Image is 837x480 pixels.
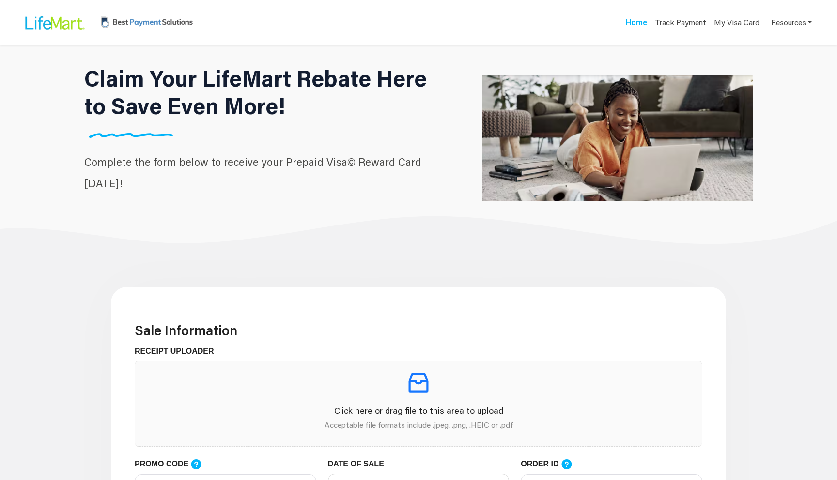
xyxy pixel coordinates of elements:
[771,13,812,32] a: Resources
[98,6,195,39] img: BPS Logo
[655,17,706,31] a: Track Payment
[521,458,582,470] label: ORDER ID
[482,26,753,251] img: LifeMart Hero
[714,13,759,32] a: My Visa Card
[135,458,211,470] label: PROMO CODE
[143,404,694,417] p: Click here or drag file to this area to upload
[135,361,702,446] span: inboxClick here or drag file to this area to uploadAcceptable file formats include .jpeg, .png, ....
[84,64,442,120] h1: Claim Your LifeMart Rebate Here to Save Even More!
[84,151,442,194] p: Complete the form below to receive your Prepaid Visa© Reward Card [DATE]!
[143,419,694,431] p: Acceptable file formats include .jpeg, .png, .HEIC or .pdf
[135,345,221,357] label: RECEIPT UPLOADER
[328,458,391,470] label: DATE OF SALE
[84,133,177,138] img: Divider
[17,7,90,38] img: LifeMart Logo
[135,322,702,339] h3: Sale Information
[405,369,432,396] span: inbox
[626,17,647,30] a: Home
[17,6,195,39] a: LifeMart LogoBPS Logo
